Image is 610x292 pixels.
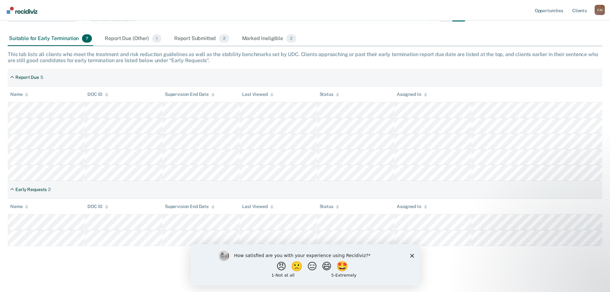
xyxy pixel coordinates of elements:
[595,5,605,15] button: Profile dropdown button
[8,184,53,195] div: Early Requests2
[8,51,602,63] div: This tab lists all clients who meet the treatment and risk reduction guidelines as well as the st...
[152,34,161,43] span: 1
[286,34,296,43] span: 2
[165,92,215,97] div: Supervision End Date
[165,204,215,209] div: Supervision End Date
[397,92,427,97] div: Assigned to
[40,75,43,80] div: 5
[15,187,47,192] div: Early Requests
[241,32,298,46] div: Marked Ineligible2
[7,7,37,14] img: Recidiviz
[8,32,93,46] div: Suitable for Early Termination7
[191,244,420,286] iframe: Survey by Kim from Recidiviz
[595,5,605,15] div: C H
[103,32,162,46] div: Report Due (Other)1
[242,204,273,209] div: Last Viewed
[219,34,229,43] span: 2
[82,34,92,43] span: 7
[397,204,427,209] div: Assigned to
[87,92,108,97] div: DOC ID
[320,92,339,97] div: Status
[10,204,28,209] div: Name
[10,92,28,97] div: Name
[173,32,231,46] div: Report Submitted2
[87,204,108,209] div: DOC ID
[320,204,339,209] div: Status
[8,72,46,83] div: Report Due5
[242,92,273,97] div: Last Viewed
[48,187,51,192] div: 2
[15,75,39,80] div: Report Due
